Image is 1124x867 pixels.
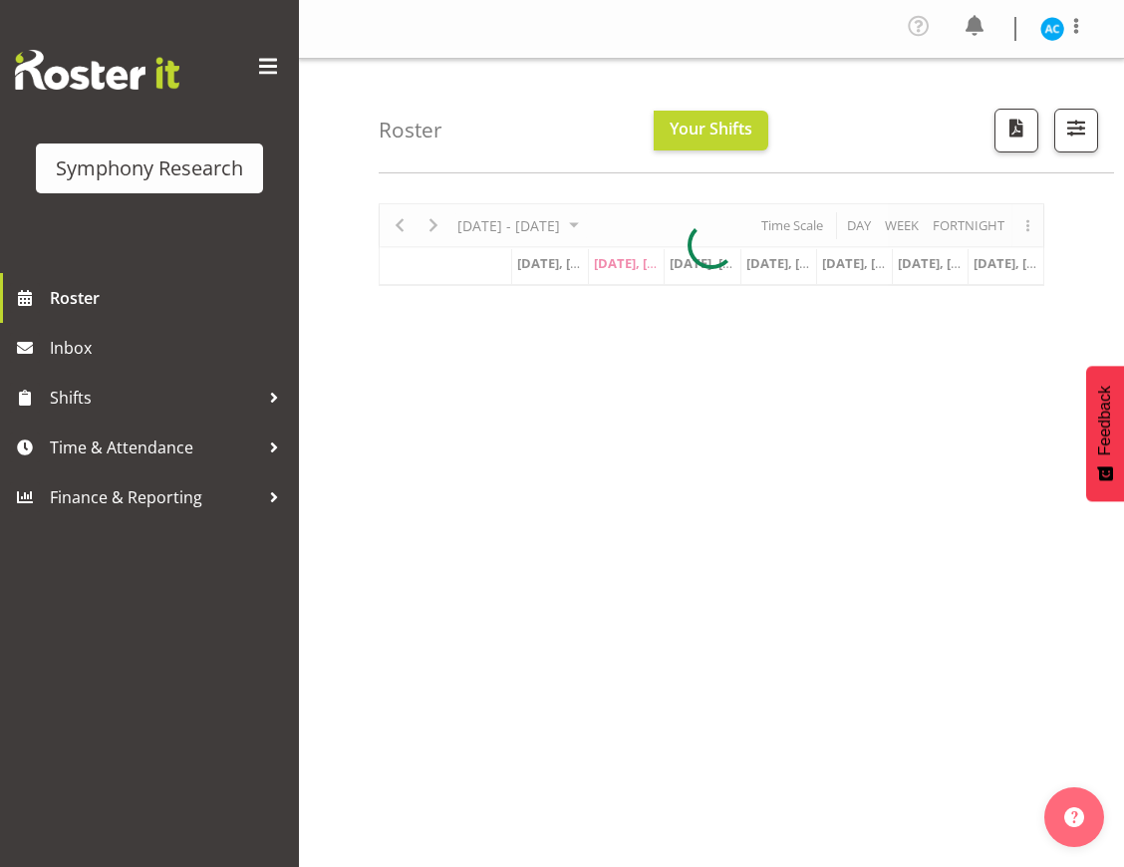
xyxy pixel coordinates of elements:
span: Roster [50,283,289,313]
span: Feedback [1096,386,1114,455]
span: Shifts [50,383,259,413]
button: Your Shifts [654,111,768,150]
img: Rosterit website logo [15,50,179,90]
span: Inbox [50,333,289,363]
span: Time & Attendance [50,433,259,462]
span: Your Shifts [670,118,752,140]
button: Download a PDF of the roster according to the set date range. [994,109,1038,152]
img: help-xxl-2.png [1064,807,1084,827]
span: Finance & Reporting [50,482,259,512]
button: Filter Shifts [1054,109,1098,152]
img: abbey-craib10174.jpg [1040,17,1064,41]
button: Feedback - Show survey [1086,366,1124,501]
div: Symphony Research [56,153,243,183]
h4: Roster [379,119,442,142]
